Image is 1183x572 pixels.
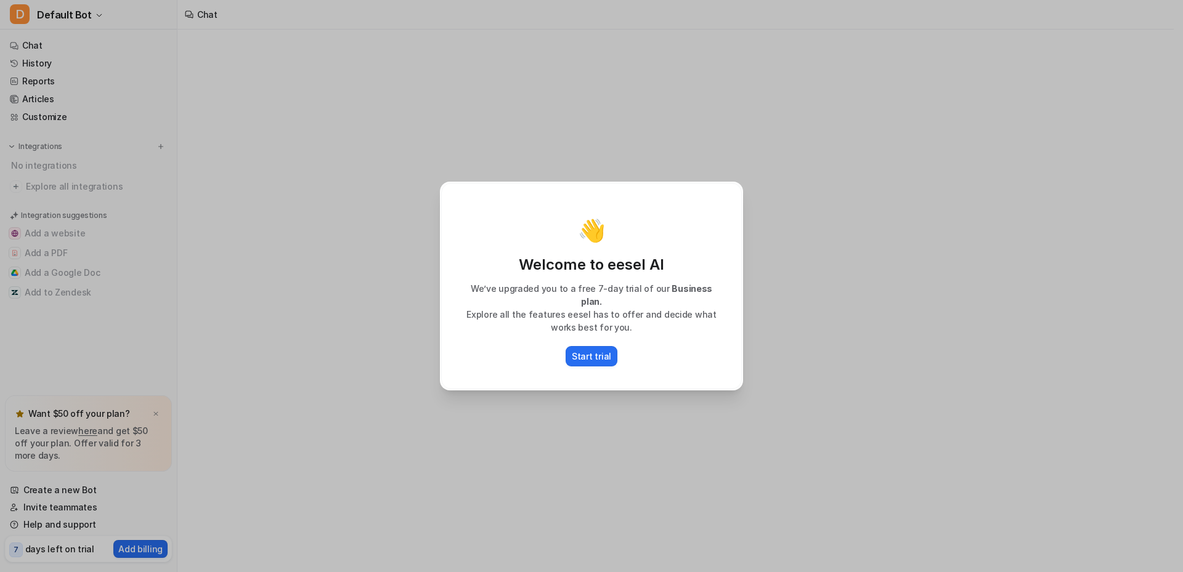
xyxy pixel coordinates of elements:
p: Welcome to eesel AI [454,255,729,275]
p: 👋 [578,218,606,243]
p: Explore all the features eesel has to offer and decide what works best for you. [454,308,729,334]
button: Start trial [566,346,617,366]
p: We’ve upgraded you to a free 7-day trial of our [454,282,729,308]
p: Start trial [572,350,611,363]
